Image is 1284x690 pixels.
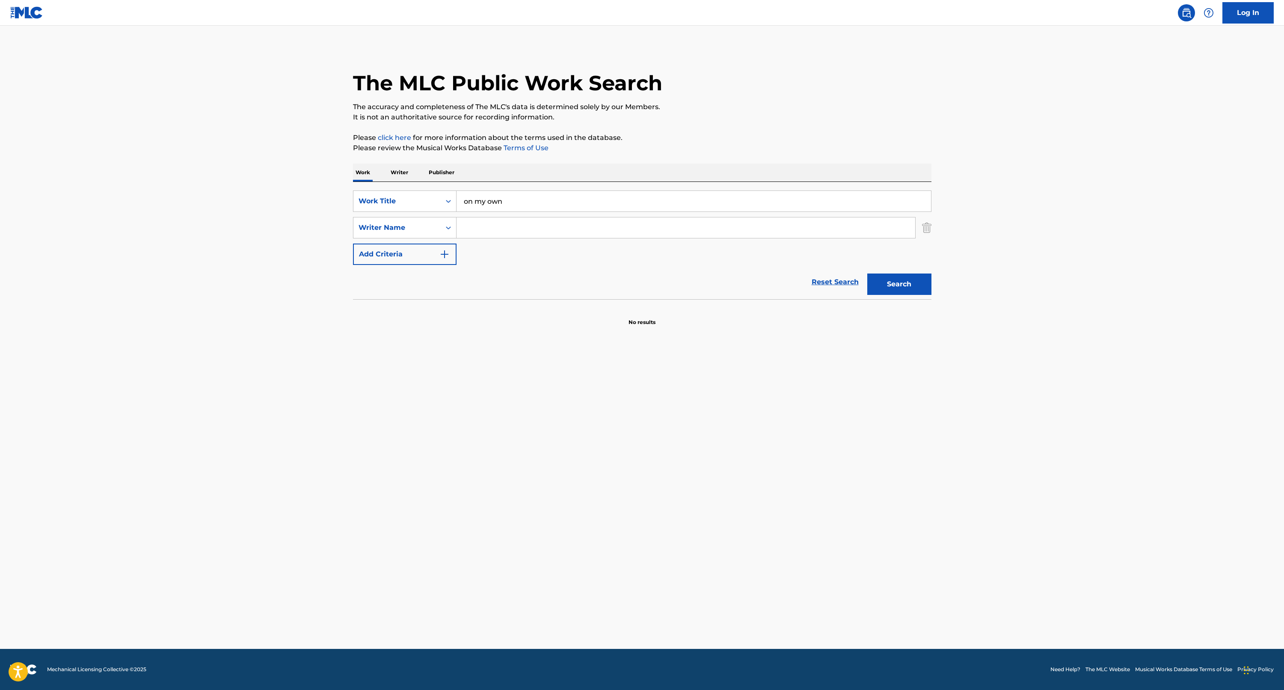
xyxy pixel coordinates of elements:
form: Search Form [353,190,931,299]
img: Delete Criterion [922,217,931,238]
a: Need Help? [1050,666,1080,673]
p: No results [629,308,655,326]
button: Add Criteria [353,244,457,265]
div: Ziehen [1244,657,1249,683]
a: Privacy Policy [1237,666,1274,673]
h1: The MLC Public Work Search [353,70,662,96]
img: help [1204,8,1214,18]
div: Work Title [359,196,436,206]
div: Help [1200,4,1217,21]
p: Please review the Musical Works Database [353,143,931,153]
img: logo [10,664,37,675]
p: It is not an authoritative source for recording information. [353,112,931,122]
p: Publisher [426,164,457,181]
a: Public Search [1178,4,1195,21]
span: Mechanical Licensing Collective © 2025 [47,666,146,673]
a: Musical Works Database Terms of Use [1135,666,1232,673]
a: Terms of Use [502,144,549,152]
p: Please for more information about the terms used in the database. [353,133,931,143]
p: Work [353,164,373,181]
button: Search [867,274,931,295]
p: Writer [388,164,411,181]
iframe: Chat Widget [1241,649,1284,690]
img: 9d2ae6d4665cec9f34b9.svg [439,249,450,259]
img: MLC Logo [10,6,43,19]
img: search [1181,8,1192,18]
p: The accuracy and completeness of The MLC's data is determined solely by our Members. [353,102,931,112]
a: Reset Search [807,273,863,291]
a: click here [378,134,411,142]
div: Chat-Widget [1241,649,1284,690]
div: Writer Name [359,223,436,233]
a: Log In [1222,2,1274,24]
a: The MLC Website [1085,666,1130,673]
